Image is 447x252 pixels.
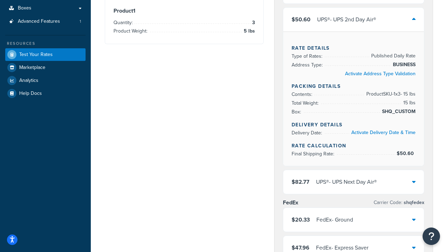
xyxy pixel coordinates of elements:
h3: FedEx [283,199,298,206]
span: 3 [250,19,255,27]
span: Total Weight: [292,99,320,107]
span: Type of Rates: [292,52,324,60]
span: 15 lbs [402,99,416,107]
span: Product SKU-1 x 3 - 15 lbs [365,90,416,98]
span: Analytics [19,78,38,84]
span: shqfedex [402,199,424,206]
a: Activate Delivery Date & Time [351,129,416,136]
span: 5 lbs [242,27,255,35]
h4: Delivery Details [292,121,416,128]
span: Help Docs [19,91,42,97]
span: Marketplace [19,65,45,71]
a: Activate Address Type Validation [345,70,416,77]
span: BUSINESS [391,61,416,69]
div: Resources [5,41,86,47]
span: $82.77 [292,178,309,186]
div: FedEx - Ground [316,215,353,225]
span: $50.60 [397,150,416,157]
div: UPS® - UPS Next Day Air® [316,177,377,187]
a: Advanced Features1 [5,15,86,28]
span: Box: [292,108,303,115]
h4: Rate Details [292,44,416,52]
span: Address Type: [292,61,324,69]
span: Published Daily Rate [369,52,416,60]
div: UPS® - UPS 2nd Day Air® [317,15,376,24]
a: Marketplace [5,61,86,74]
a: Boxes [5,2,86,15]
span: Boxes [18,5,31,11]
h4: Packing Details [292,83,416,90]
span: Final Shipping Rate: [292,150,336,157]
span: Advanced Features [18,19,60,24]
h3: Product 1 [113,7,255,14]
span: $47.96 [292,244,309,252]
span: Test Your Rates [19,52,53,58]
span: Quantity: [113,19,134,26]
a: Analytics [5,74,86,87]
span: Delivery Date: [292,129,324,136]
a: Test Your Rates [5,48,86,61]
li: Advanced Features [5,15,86,28]
span: 1 [80,19,81,24]
p: Carrier Code: [374,198,424,208]
a: Help Docs [5,87,86,100]
span: $20.33 [292,216,310,224]
h4: Rate Calculation [292,142,416,149]
span: Product Weight: [113,27,149,35]
span: Contents: [292,91,314,98]
span: SHQ_CUSTOM [380,107,416,116]
button: Open Resource Center [423,227,440,245]
span: $50.60 [292,15,310,23]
